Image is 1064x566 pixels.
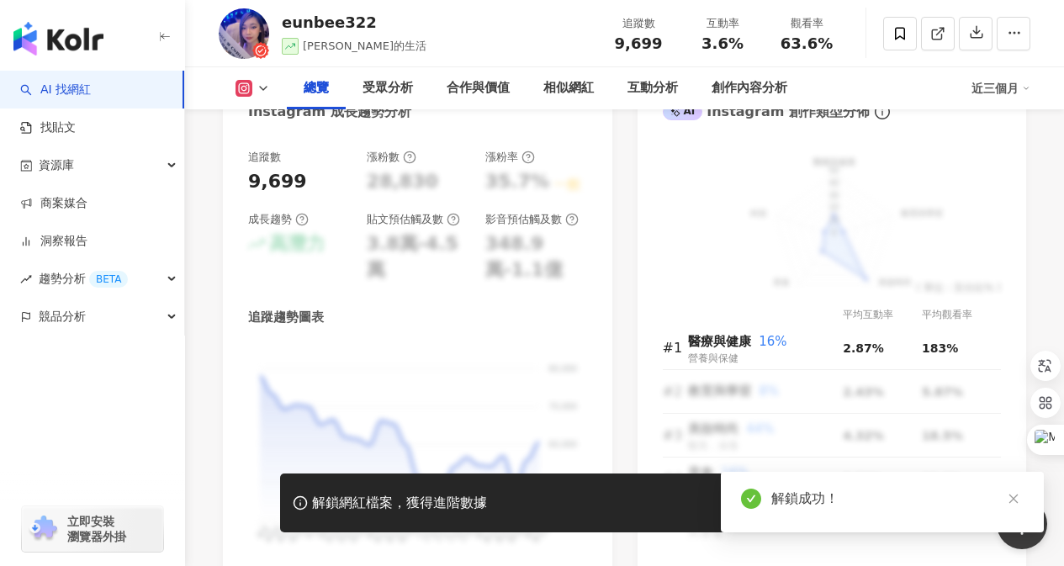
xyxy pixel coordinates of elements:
[363,78,413,98] div: 受眾分析
[485,150,535,165] div: 漲粉率
[20,119,76,136] a: 找貼文
[843,307,922,323] div: 平均互動率
[872,102,892,122] span: info-circle
[39,146,74,184] span: 資源庫
[701,35,744,52] span: 3.6%
[691,15,754,32] div: 互動率
[248,212,309,227] div: 成長趨勢
[248,169,307,195] div: 9,699
[775,15,839,32] div: 觀看率
[663,337,688,358] div: #1
[39,298,86,336] span: 競品分析
[712,78,787,98] div: 創作內容分析
[22,506,163,552] a: chrome extension立即安裝 瀏覽器外掛
[663,103,870,121] div: Instagram 創作類型分佈
[219,8,269,59] img: KOL Avatar
[248,103,411,121] div: Instagram 成長趨勢分析
[741,489,761,509] span: check-circle
[27,516,60,542] img: chrome extension
[615,34,663,52] span: 9,699
[20,195,87,212] a: 商案媒合
[971,75,1030,102] div: 近三個月
[282,12,426,33] div: eunbee322
[688,334,751,349] span: 醫療與健康
[485,212,579,227] div: 影音預估觸及數
[20,82,91,98] a: searchAI 找網紅
[39,260,128,298] span: 趨勢分析
[663,103,703,120] div: AI
[20,233,87,250] a: 洞察報告
[367,150,416,165] div: 漲粉數
[13,22,103,56] img: logo
[20,273,32,285] span: rise
[759,334,786,349] span: 16%
[447,78,510,98] div: 合作與價值
[627,78,678,98] div: 互動分析
[67,514,126,544] span: 立即安裝 瀏覽器外掛
[312,495,487,512] div: 解鎖網紅檔案，獲得進階數據
[781,35,833,52] span: 63.6%
[248,309,324,326] div: 追蹤趨勢圖表
[688,352,738,364] span: 營養與保健
[922,341,958,355] span: 183%
[248,150,281,165] div: 追蹤數
[304,78,329,98] div: 總覽
[606,15,670,32] div: 追蹤數
[543,78,594,98] div: 相似網紅
[843,341,884,355] span: 2.87%
[1008,493,1019,505] span: close
[771,489,1024,509] div: 解鎖成功！
[922,307,1001,323] div: 平均觀看率
[303,40,426,52] span: [PERSON_NAME]的生活
[367,212,460,227] div: 貼文預估觸及數
[89,271,128,288] div: BETA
